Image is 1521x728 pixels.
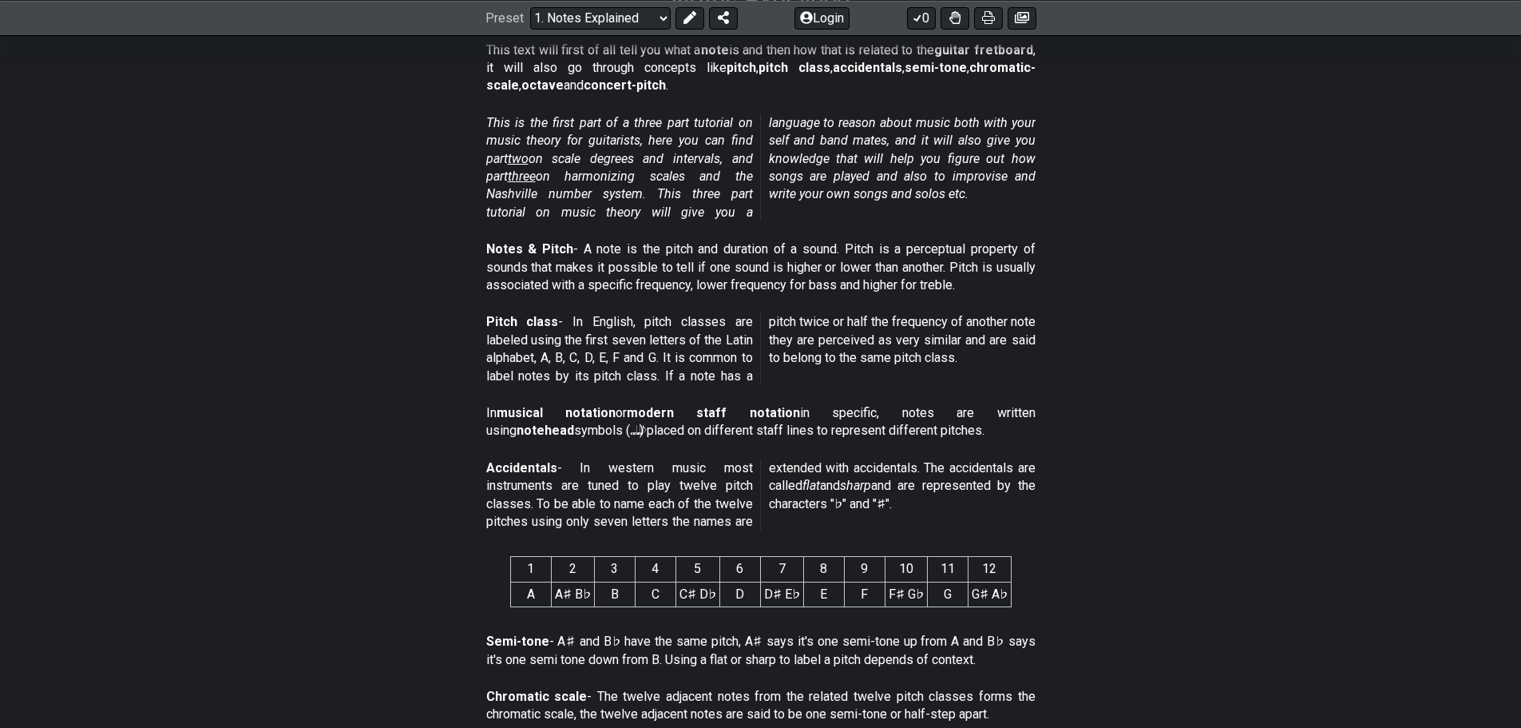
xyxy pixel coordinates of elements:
strong: octave [521,78,564,93]
strong: guitar fretboard [934,42,1033,58]
strong: notehead [517,423,574,438]
button: Toggle Dexterity for all fretkits [941,6,969,29]
p: In or in specific, notes are written using symbols (𝅝 𝅗𝅥 𝅘𝅥 𝅘𝅥𝅮) placed on different staff lines to r... [486,404,1036,440]
strong: pitch class [759,60,830,75]
p: - The twelve adjacent notes from the related twelve pitch classes forms the chromatic scale, the ... [486,688,1036,724]
td: G [927,582,968,607]
em: flat [802,478,820,493]
em: sharp [840,478,871,493]
strong: musical notation [497,405,616,420]
td: D♯ E♭ [760,582,803,607]
button: Edit Preset [675,6,704,29]
th: 11 [927,557,968,582]
td: F♯ G♭ [885,582,927,607]
p: - In western music most instruments are tuned to play twelve pitch classes. To be able to name ea... [486,459,1036,531]
th: 2 [551,557,594,582]
td: A [510,582,551,607]
strong: note [701,42,729,58]
th: 9 [844,557,885,582]
th: 3 [594,557,635,582]
button: Print [974,6,1003,29]
span: three [508,169,536,184]
strong: modern staff notation [627,405,800,420]
span: two [508,151,529,166]
button: Share Preset [709,6,738,29]
strong: accidentals [833,60,902,75]
span: Preset [485,10,524,26]
strong: Chromatic scale [486,689,588,704]
td: A♯ B♭ [551,582,594,607]
td: F [844,582,885,607]
th: 4 [635,557,675,582]
button: Create image [1008,6,1036,29]
em: This is the first part of a three part tutorial on music theory for guitarists, here you can find... [486,115,1036,220]
td: C♯ D♭ [675,582,719,607]
strong: Notes & Pitch [486,241,573,257]
th: 5 [675,557,719,582]
td: B [594,582,635,607]
strong: pitch [727,60,756,75]
td: E [803,582,844,607]
th: 10 [885,557,927,582]
td: D [719,582,760,607]
th: 1 [510,557,551,582]
th: 7 [760,557,803,582]
p: - A note is the pitch and duration of a sound. Pitch is a perceptual property of sounds that make... [486,241,1036,294]
th: 8 [803,557,844,582]
p: - A♯ and B♭ have the same pitch, A♯ says it's one semi-tone up from A and B♭ says it's one semi t... [486,633,1036,669]
strong: Pitch class [486,314,559,329]
p: - In English, pitch classes are labeled using the first seven letters of the Latin alphabet, A, B... [486,313,1036,385]
strong: Accidentals [486,460,557,475]
td: G♯ A♭ [968,582,1011,607]
strong: Semi-tone [486,634,549,649]
td: C [635,582,675,607]
strong: semi-tone [905,60,967,75]
button: Login [794,6,850,29]
th: 6 [719,557,760,582]
select: Preset [530,6,671,29]
th: 12 [968,557,1011,582]
strong: concert-pitch [584,78,666,93]
p: This text will first of all tell you what a is and then how that is related to the , it will also... [486,42,1036,95]
button: 0 [907,6,936,29]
